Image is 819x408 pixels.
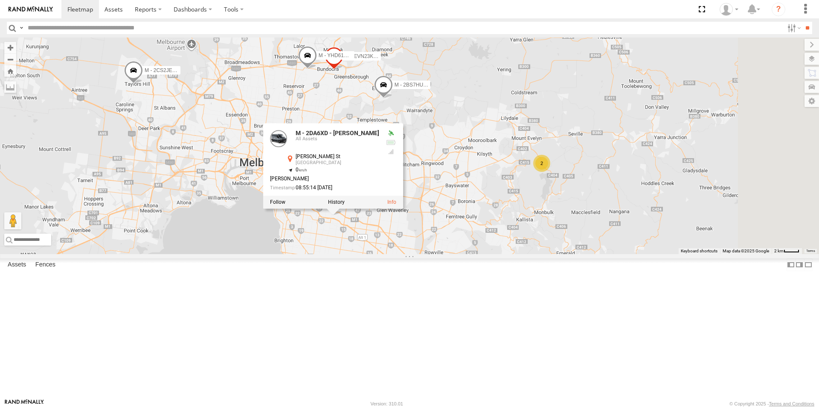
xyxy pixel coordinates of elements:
[386,139,396,146] div: No voltage information received from this device.
[328,200,345,205] label: View Asset History
[319,53,395,59] span: M - YHD61W - [PERSON_NAME]
[4,53,16,65] button: Zoom out
[9,6,53,12] img: rand-logo.svg
[4,212,21,229] button: Drag Pegman onto the map to open Street View
[31,259,60,271] label: Fences
[296,160,379,165] div: [GEOGRAPHIC_DATA]
[804,258,813,271] label: Hide Summary Table
[371,401,403,406] div: Version: 310.01
[784,22,802,34] label: Search Filter Options
[270,176,379,182] div: [PERSON_NAME]
[729,401,814,406] div: © Copyright 2025 -
[270,200,285,205] label: Realtime tracking of Asset
[772,248,802,254] button: Map Scale: 2 km per 33 pixels
[723,249,769,253] span: Map data ©2025 Google
[296,154,379,159] div: [PERSON_NAME] St
[387,200,396,205] a: View Asset Details
[270,130,287,147] a: View Asset Details
[769,401,814,406] a: Terms and Conditions
[296,136,379,142] div: All Assets
[5,399,44,408] a: Visit our Website
[4,42,16,53] button: Zoom in
[806,249,815,253] a: Terms (opens in new tab)
[772,3,785,16] i: ?
[4,81,16,93] label: Measure
[145,67,219,73] span: M - 2CS2JE - [PERSON_NAME]
[296,167,307,173] span: 0
[4,65,16,77] button: Zoom Home
[774,249,784,253] span: 2 km
[386,130,396,137] div: Valid GPS Fix
[681,248,717,254] button: Keyboard shortcuts
[787,258,795,271] label: Dock Summary Table to the Left
[533,155,550,172] div: 2
[386,148,396,155] div: GSM Signal = 4
[395,82,470,88] span: M - 2BS7HU - [PERSON_NAME]
[717,3,741,16] div: Tye Clark
[270,185,379,191] div: Date/time of location update
[795,258,804,271] label: Dock Summary Table to the Right
[3,259,30,271] label: Assets
[804,95,819,107] label: Map Settings
[18,22,25,34] label: Search Query
[296,130,379,136] a: M - 2DA6XD - [PERSON_NAME]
